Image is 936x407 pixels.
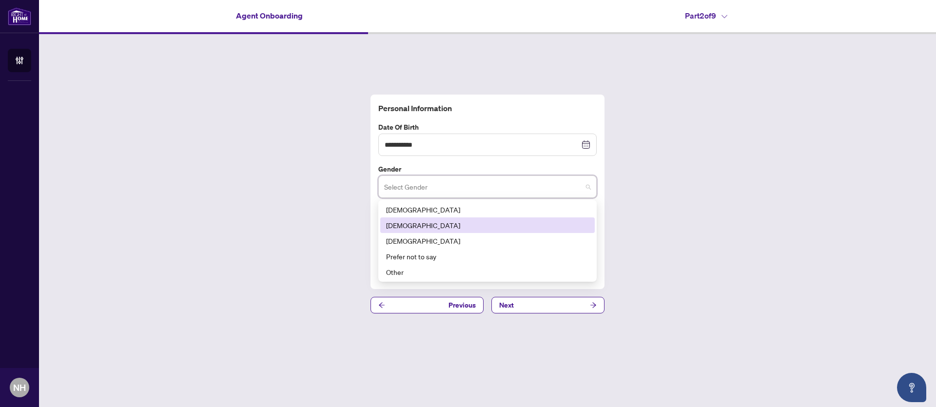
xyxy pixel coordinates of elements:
[236,10,303,21] h4: Agent Onboarding
[13,381,26,394] span: NH
[378,164,597,174] label: Gender
[8,7,31,25] img: logo
[378,302,385,309] span: arrow-left
[380,217,595,233] div: Female
[380,264,595,280] div: Other
[685,10,727,21] h4: Part 2 of 9
[590,302,597,309] span: arrow-right
[386,220,589,231] div: [DEMOGRAPHIC_DATA]
[897,373,926,402] button: Open asap
[380,233,595,249] div: Non-Binary
[448,297,476,313] span: Previous
[386,204,589,215] div: [DEMOGRAPHIC_DATA]
[386,267,589,277] div: Other
[499,297,514,313] span: Next
[386,235,589,246] div: [DEMOGRAPHIC_DATA]
[380,249,595,264] div: Prefer not to say
[491,297,604,313] button: Next
[370,297,484,313] button: Previous
[378,122,597,133] label: Date of Birth
[386,251,589,262] div: Prefer not to say
[378,102,597,114] h4: Personal Information
[380,202,595,217] div: Male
